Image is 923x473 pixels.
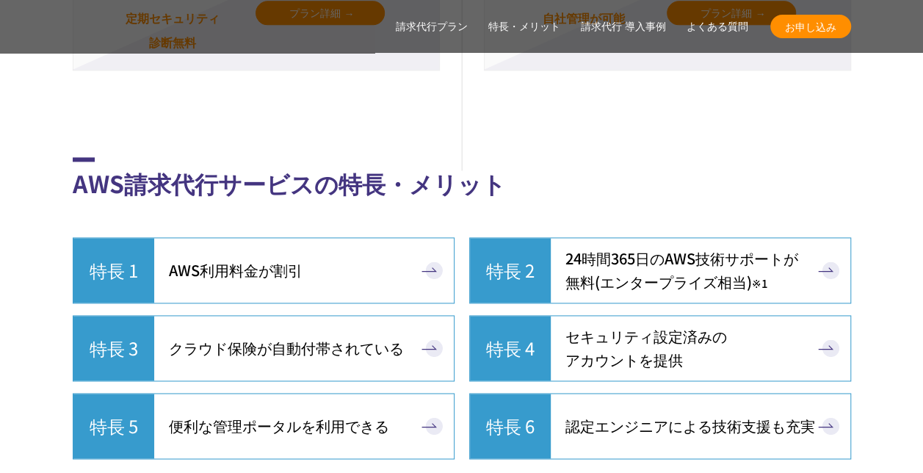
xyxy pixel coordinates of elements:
span: お申し込み [770,19,851,35]
h2: AWS請求代行サービスの特長・メリット [73,157,851,201]
span: AWS利用料金が割引 [169,259,303,282]
span: 特長 4 [470,316,551,380]
span: 便利な管理ポータルを利用 できる [169,414,389,438]
a: よくある質問 [687,19,748,35]
a: プラン詳細 [256,1,385,25]
span: プラン詳細 [289,5,351,21]
a: 特長 2 24時間365日のAWS技術サポートが無料(エンタープライズ相当)※1 [469,237,851,303]
small: ※1 [752,275,768,291]
a: 特長・メリット [488,19,560,35]
span: 特長 6 [470,394,551,458]
a: 特長 4 セキュリティ設定済みのアカウントを提供 [469,315,851,381]
span: 特長 1 [73,238,154,303]
a: 請求代行プラン [396,19,468,35]
a: 特長 3 クラウド保険が自動付帯されている [73,315,455,381]
a: プラン詳細 [667,1,796,25]
a: 特長 6 認定エンジニアによる技術支援も充実 [469,393,851,459]
a: 特長 1 AWS利用料金が割引 [73,237,455,303]
a: お申し込み [770,15,851,38]
span: 特長 5 [73,394,154,458]
span: セキュリティ設定済みの アカウントを提供 [565,325,727,372]
span: 認定エンジニアによる技術支援も充実 [565,414,815,438]
span: クラウド保険が自動付帯されている [169,336,404,360]
span: 特長 3 [73,316,154,380]
span: 特長 2 [470,238,551,303]
a: 特長 5 便利な管理ポータルを利用できる [73,393,455,459]
span: プラン詳細 [701,5,762,21]
a: 請求代行 導入事例 [581,19,666,35]
span: 24時間365日の AWS技術サポートが 無料 (エンタープライズ相当) [565,247,798,294]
